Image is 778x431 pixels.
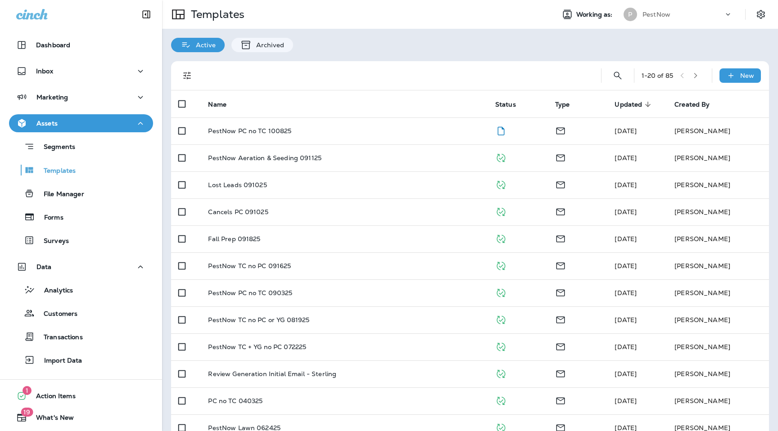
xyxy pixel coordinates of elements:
[615,316,637,324] span: Julia Horton
[208,262,291,269] p: PestNow TC no PC 091625
[495,342,507,350] span: Published
[9,304,153,323] button: Customers
[495,396,507,404] span: Published
[740,72,754,79] p: New
[667,117,769,144] td: [PERSON_NAME]
[208,101,226,108] span: Name
[495,153,507,161] span: Published
[36,67,53,75] p: Inbox
[208,235,260,242] p: Fall Prep 091825
[555,207,566,215] span: Email
[9,161,153,180] button: Templates
[178,67,196,85] button: Filters
[555,423,566,431] span: Email
[615,100,654,108] span: Updated
[667,171,769,198] td: [PERSON_NAME]
[495,207,507,215] span: Published
[609,67,627,85] button: Search Templates
[35,287,73,295] p: Analytics
[27,392,76,403] span: Action Items
[9,258,153,276] button: Data
[187,8,244,21] p: Templates
[9,114,153,132] button: Assets
[35,333,83,342] p: Transactions
[191,41,216,49] p: Active
[36,41,70,49] p: Dashboard
[615,208,637,216] span: Julia Horton
[555,180,566,188] span: Email
[9,36,153,54] button: Dashboard
[667,144,769,171] td: [PERSON_NAME]
[555,126,566,134] span: Email
[495,261,507,269] span: Published
[35,310,77,319] p: Customers
[208,208,268,215] p: Cancels PC 091025
[615,262,637,270] span: Julia Horton
[495,180,507,188] span: Published
[208,289,292,296] p: PestNow PC no TC 090325
[555,234,566,242] span: Email
[9,350,153,369] button: Import Data
[9,327,153,346] button: Transactions
[624,8,637,21] div: P
[35,214,63,222] p: Forms
[208,100,238,108] span: Name
[35,143,75,152] p: Segments
[208,154,321,162] p: PestNow Aeration & Seeding 091125
[555,101,570,108] span: Type
[555,396,566,404] span: Email
[667,306,769,333] td: [PERSON_NAME]
[208,127,291,135] p: PestNow PC no TC 100825
[495,369,507,377] span: Published
[615,181,637,189] span: Julia Horton
[615,289,637,297] span: Julia Horton
[555,153,566,161] span: Email
[252,41,284,49] p: Archived
[615,370,637,378] span: Julia Horton
[35,190,84,199] p: File Manager
[495,423,507,431] span: Published
[667,252,769,279] td: [PERSON_NAME]
[555,342,566,350] span: Email
[9,62,153,80] button: Inbox
[667,198,769,225] td: [PERSON_NAME]
[208,316,309,323] p: PestNow TC no PC or YG 081925
[23,386,32,395] span: 1
[753,6,769,22] button: Settings
[495,234,507,242] span: Published
[9,231,153,250] button: Surveys
[495,100,528,108] span: Status
[555,288,566,296] span: Email
[495,126,507,134] span: Draft
[208,397,262,404] p: PC no TC 040325
[615,235,637,243] span: Julia Horton
[9,88,153,106] button: Marketing
[9,280,153,299] button: Analytics
[667,279,769,306] td: [PERSON_NAME]
[667,333,769,360] td: [PERSON_NAME]
[674,101,710,108] span: Created By
[555,315,566,323] span: Email
[495,288,507,296] span: Published
[36,120,58,127] p: Assets
[576,11,615,18] span: Working as:
[667,360,769,387] td: [PERSON_NAME]
[615,154,637,162] span: Julia Horton
[36,263,52,270] p: Data
[495,315,507,323] span: Published
[27,414,74,425] span: What's New
[208,181,267,189] p: Lost Leads 091025
[667,225,769,252] td: [PERSON_NAME]
[615,397,637,405] span: Julia Horton
[555,261,566,269] span: Email
[9,409,153,427] button: 19What's New
[615,343,637,351] span: Julia Horton
[35,167,76,175] p: Templates
[9,184,153,203] button: File Manager
[642,72,673,79] div: 1 - 20 of 85
[615,101,642,108] span: Updated
[9,387,153,405] button: 1Action Items
[642,11,670,18] p: PestNow
[35,237,69,246] p: Surveys
[555,369,566,377] span: Email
